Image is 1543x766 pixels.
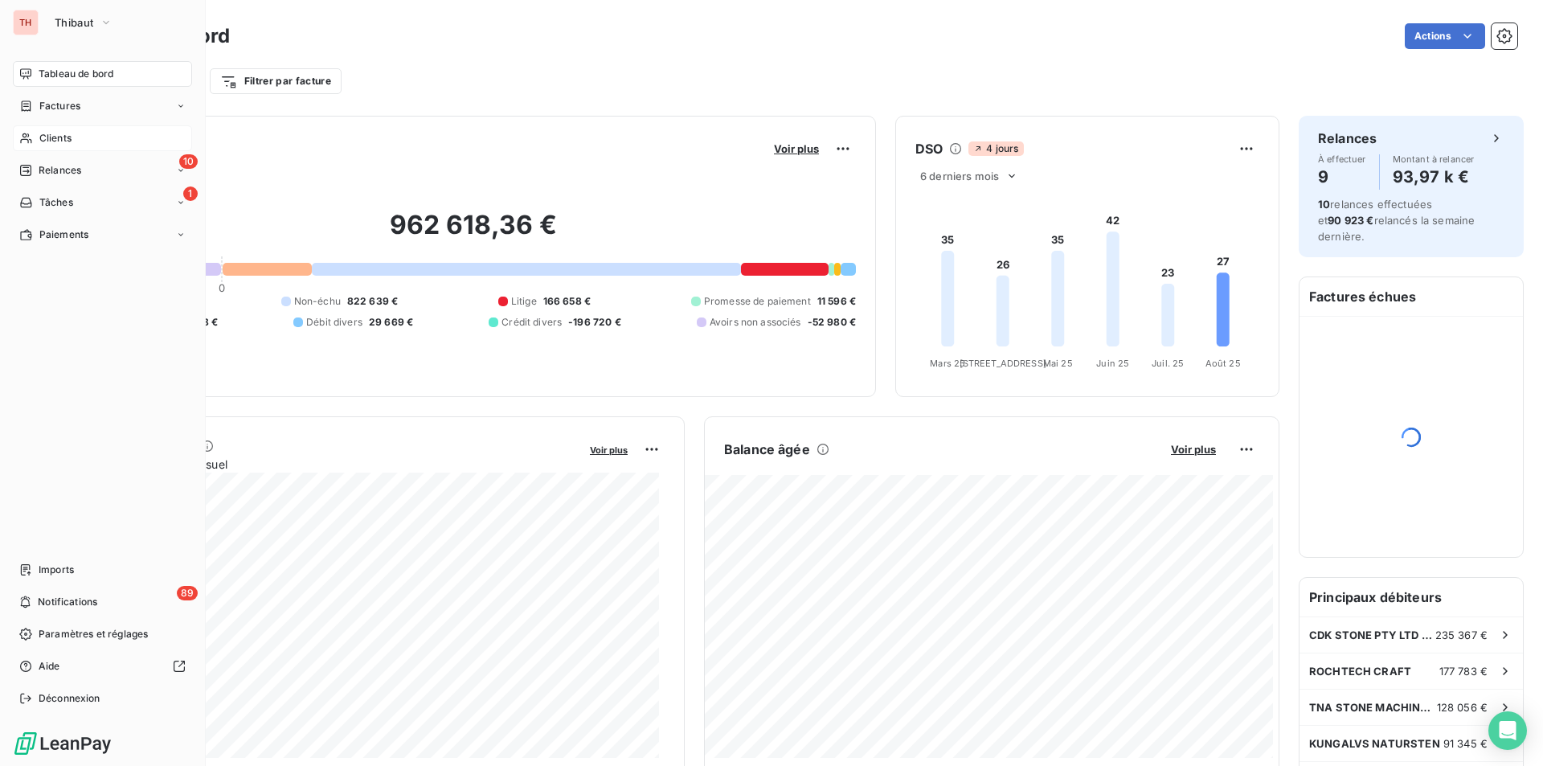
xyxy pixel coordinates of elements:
span: -52 980 € [808,315,856,330]
h4: 93,97 k € [1393,164,1475,190]
span: 6 derniers mois [920,170,999,182]
span: 10 [179,154,198,169]
span: À effectuer [1318,154,1366,164]
span: 89 [177,586,198,600]
h6: Relances [1318,129,1377,148]
button: Filtrer par facture [210,68,342,94]
h2: 962 618,36 € [91,209,856,257]
span: Relances [39,163,81,178]
tspan: Juil. 25 [1152,358,1184,369]
span: Notifications [38,595,97,609]
span: Litige [511,294,537,309]
a: 1Tâches [13,190,192,215]
h6: Factures échues [1299,277,1523,316]
span: 29 669 € [369,315,413,330]
span: 235 367 € [1435,629,1488,641]
a: Factures [13,93,192,119]
tspan: [STREET_ADDRESS] [960,358,1046,369]
span: Chiffre d'affaires mensuel [91,456,579,473]
span: Imports [39,563,74,577]
button: Actions [1405,23,1485,49]
span: Voir plus [774,142,819,155]
span: ROCHTECH CRAFT [1309,665,1411,678]
span: Débit divers [306,315,362,330]
span: Avoirs non associés [710,315,801,330]
span: Non-échu [294,294,341,309]
span: 10 [1318,198,1330,211]
span: Clients [39,131,72,145]
img: Logo LeanPay [13,731,113,756]
a: Imports [13,557,192,583]
a: Tableau de bord [13,61,192,87]
span: -196 720 € [568,315,621,330]
span: 177 783 € [1439,665,1488,678]
span: Paiements [39,227,88,242]
h6: Principaux débiteurs [1299,578,1523,616]
span: 11 596 € [817,294,856,309]
span: 166 658 € [543,294,591,309]
tspan: Mars 25 [930,358,965,369]
span: Aide [39,659,60,674]
a: Aide [13,653,192,679]
span: CDK STONE PTY LTD ([GEOGRAPHIC_DATA]) [1309,629,1435,641]
button: Voir plus [585,442,632,457]
button: Voir plus [769,141,824,156]
span: 91 345 € [1443,737,1488,750]
div: TH [13,10,39,35]
span: Factures [39,99,80,113]
tspan: Juin 25 [1096,358,1129,369]
span: 1 [183,186,198,201]
span: 0 [219,281,225,294]
a: Paramètres et réglages [13,621,192,647]
a: 10Relances [13,158,192,183]
h6: Balance âgée [724,440,810,459]
span: Paramètres et réglages [39,627,148,641]
span: Montant à relancer [1393,154,1475,164]
div: Open Intercom Messenger [1488,711,1527,750]
span: Promesse de paiement [704,294,811,309]
span: KUNGALVS NATURSTEN [1309,737,1440,750]
span: 90 923 € [1328,214,1373,227]
span: 822 639 € [347,294,398,309]
span: TNA STONE MACHINERY INC. [1309,701,1437,714]
span: Déconnexion [39,691,100,706]
span: Crédit divers [501,315,562,330]
span: Tableau de bord [39,67,113,81]
span: 4 jours [968,141,1023,156]
tspan: Mai 25 [1043,358,1073,369]
tspan: Août 25 [1205,358,1241,369]
span: Voir plus [1171,443,1216,456]
a: Clients [13,125,192,151]
button: Voir plus [1166,442,1221,457]
span: 128 056 € [1437,701,1488,714]
h6: DSO [915,139,943,158]
span: Tâches [39,195,73,210]
span: relances effectuées et relancés la semaine dernière. [1318,198,1475,243]
span: Thibaut [55,16,93,29]
h4: 9 [1318,164,1366,190]
a: Paiements [13,222,192,248]
span: Voir plus [590,444,628,456]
